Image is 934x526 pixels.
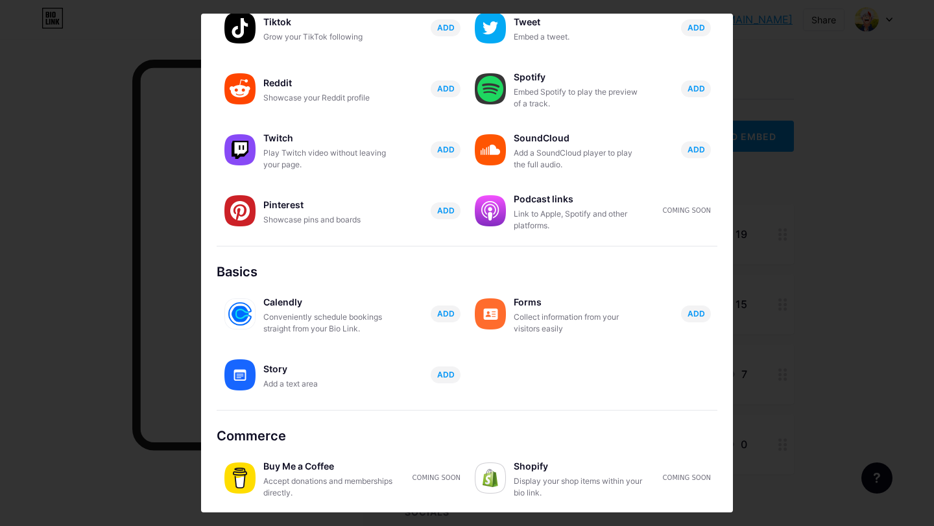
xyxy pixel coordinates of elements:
div: Spotify [514,68,643,86]
button: ADD [431,202,461,219]
div: Tiktok [263,13,393,31]
img: spotify [475,73,506,104]
div: Twitch [263,129,393,147]
div: Commerce [217,426,717,446]
div: Shopify [514,457,643,475]
span: ADD [437,83,455,94]
span: ADD [688,308,705,319]
div: Coming soon [413,473,461,483]
span: ADD [437,308,455,319]
img: calendly [224,298,256,329]
img: buymeacoffee [224,462,256,494]
button: ADD [431,305,461,322]
div: Pinterest [263,196,393,214]
div: Grow your TikTok following [263,31,393,43]
button: ADD [681,305,711,322]
div: Buy Me a Coffee [263,457,393,475]
div: Add a text area [263,378,393,390]
div: Embed a tweet. [514,31,643,43]
img: story [224,359,256,390]
button: ADD [681,80,711,97]
button: ADD [431,366,461,383]
span: ADD [688,83,705,94]
span: ADD [437,144,455,155]
img: podcastlinks [475,195,506,226]
img: tiktok [224,12,256,43]
div: Tweet [514,13,643,31]
div: Link to Apple, Spotify and other platforms. [514,208,643,232]
img: reddit [224,73,256,104]
div: Story [263,360,393,378]
div: Conveniently schedule bookings straight from your Bio Link. [263,311,393,335]
div: Coming soon [663,473,711,483]
div: Podcast links [514,190,643,208]
span: ADD [688,22,705,33]
img: twitch [224,134,256,165]
img: forms [475,298,506,329]
button: ADD [681,19,711,36]
div: Play Twitch video without leaving your page. [263,147,393,171]
button: ADD [431,141,461,158]
div: Showcase your Reddit profile [263,92,393,104]
img: shopify [475,462,506,494]
img: soundcloud [475,134,506,165]
div: Coming soon [663,206,711,215]
div: Embed Spotify to play the preview of a track. [514,86,643,110]
button: ADD [431,80,461,97]
span: ADD [437,369,455,380]
div: Forms [514,293,643,311]
div: Collect information from your visitors easily [514,311,643,335]
button: ADD [681,141,711,158]
div: Accept donations and memberships directly. [263,475,393,499]
span: ADD [688,144,705,155]
div: Showcase pins and boards [263,214,393,226]
span: ADD [437,205,455,216]
div: Calendly [263,293,393,311]
div: Display your shop items within your bio link. [514,475,643,499]
span: ADD [437,22,455,33]
div: Reddit [263,74,393,92]
div: SoundCloud [514,129,643,147]
div: Basics [217,262,717,281]
button: ADD [431,19,461,36]
img: pinterest [224,195,256,226]
div: Add a SoundCloud player to play the full audio. [514,147,643,171]
img: twitter [475,12,506,43]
